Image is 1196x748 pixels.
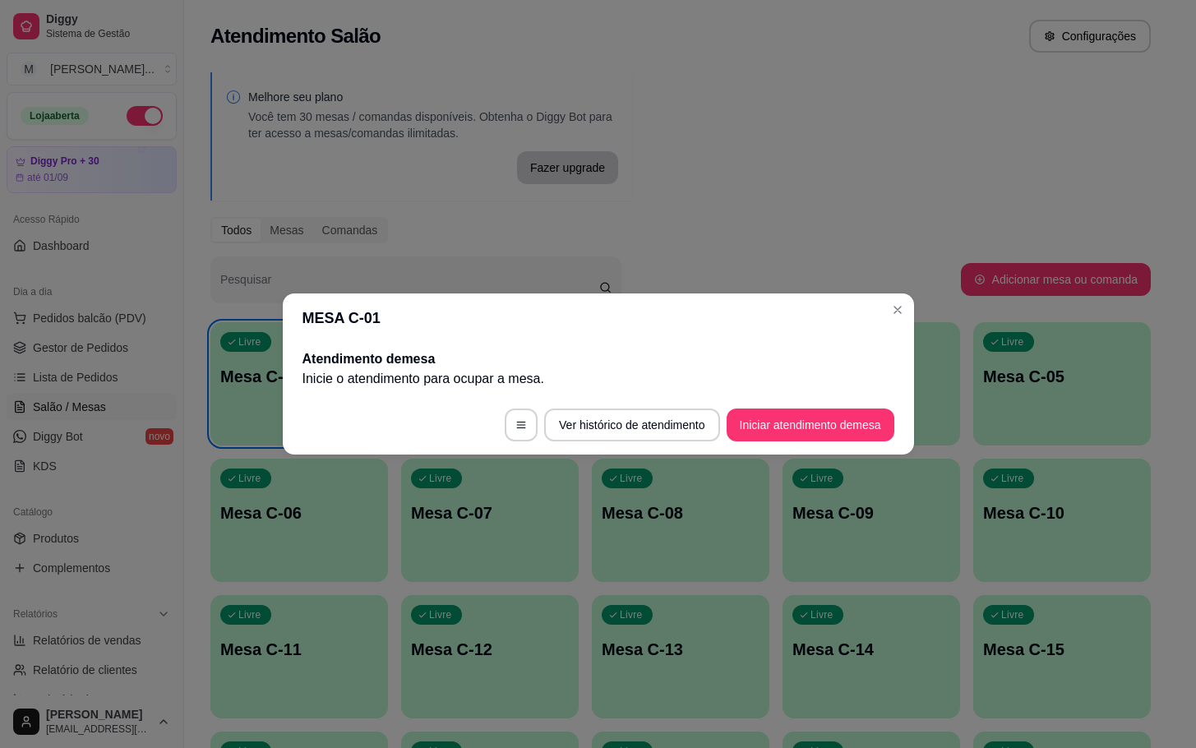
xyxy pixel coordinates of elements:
p: Inicie o atendimento para ocupar a mesa . [302,369,894,389]
button: Iniciar atendimento demesa [727,409,894,441]
header: MESA C-01 [283,293,914,343]
button: Ver histórico de atendimento [544,409,719,441]
h2: Atendimento de mesa [302,349,894,369]
button: Close [884,297,911,323]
